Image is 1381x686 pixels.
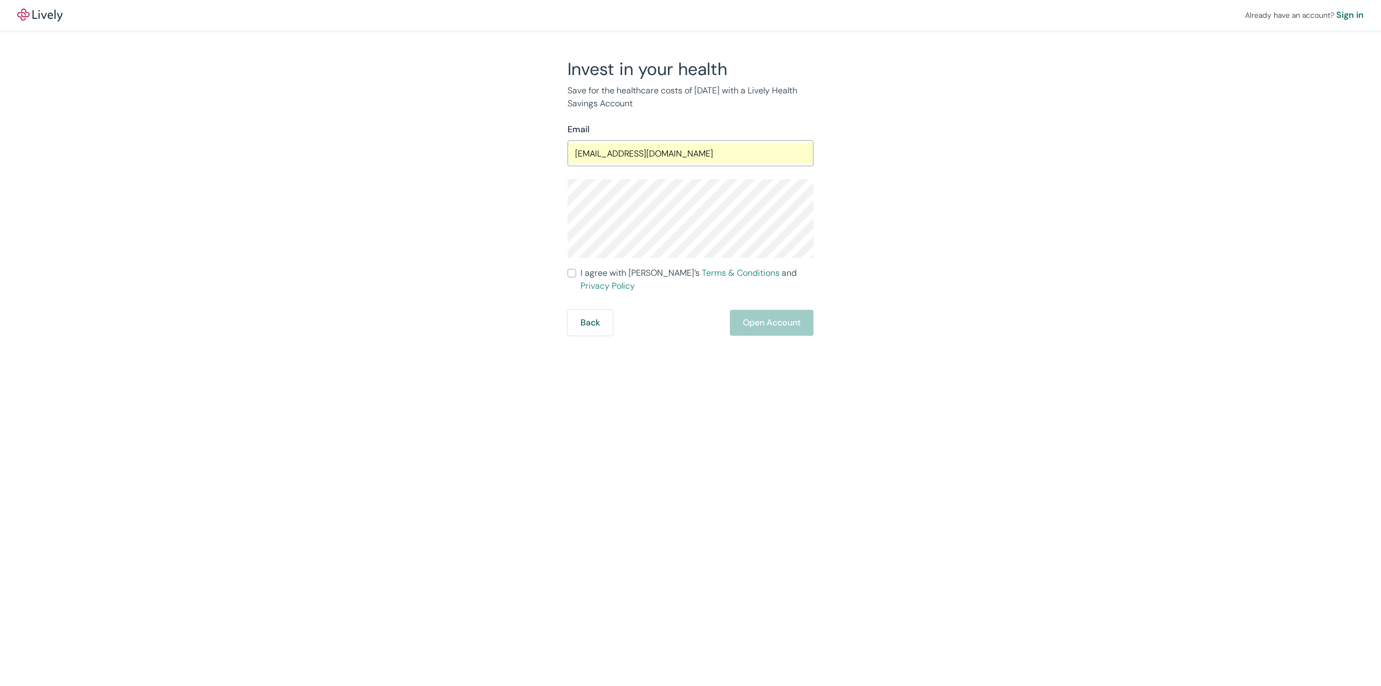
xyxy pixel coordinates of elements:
[580,280,635,291] a: Privacy Policy
[1336,9,1364,22] a: Sign in
[580,267,813,293] span: I agree with [PERSON_NAME]’s and
[702,267,780,279] a: Terms & Conditions
[568,310,613,336] button: Back
[568,123,590,136] label: Email
[1245,9,1364,22] div: Already have an account?
[17,9,63,22] a: LivelyLively
[568,84,813,110] p: Save for the healthcare costs of [DATE] with a Lively Health Savings Account
[17,9,63,22] img: Lively
[568,58,813,80] h2: Invest in your health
